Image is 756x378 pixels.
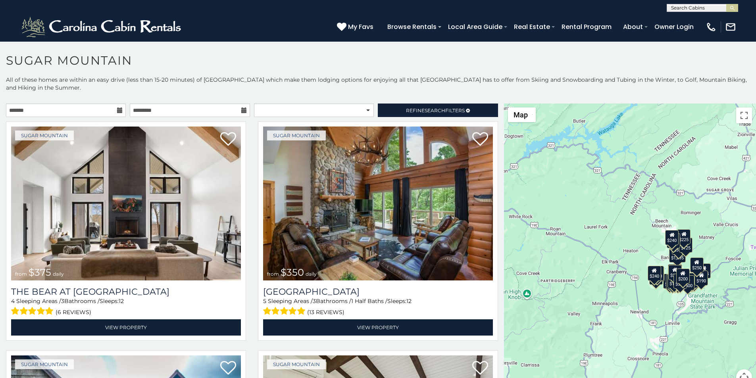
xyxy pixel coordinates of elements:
span: 1 Half Baths / [351,297,387,305]
div: $125 [679,238,693,253]
a: My Favs [337,22,375,32]
div: $190 [668,264,681,279]
a: Sugar Mountain [15,130,74,140]
a: [GEOGRAPHIC_DATA] [263,286,493,297]
a: About [619,20,647,34]
span: (13 reviews) [307,307,344,317]
span: daily [53,271,64,277]
a: The Bear At [GEOGRAPHIC_DATA] [11,286,241,297]
span: 3 [61,297,64,305]
div: $240 [666,230,679,245]
span: $375 [29,267,51,278]
a: Add to favorites [472,131,488,148]
a: Rental Program [558,20,616,34]
a: The Bear At Sugar Mountain from $375 daily [11,127,241,280]
a: RefineSearchFilters [378,104,498,117]
div: Sleeping Areas / Bathrooms / Sleeps: [11,297,241,317]
div: $155 [697,263,711,278]
a: Sugar Mountain [267,359,326,369]
div: $155 [666,274,680,289]
span: Map [514,111,528,119]
span: Refine Filters [406,107,465,113]
a: Add to favorites [220,131,236,148]
img: phone-regular-white.png [706,21,717,33]
span: daily [306,271,317,277]
h3: Grouse Moor Lodge [263,286,493,297]
img: White-1-2.png [20,15,185,39]
span: 5 [263,297,266,305]
span: My Favs [348,22,373,32]
h3: The Bear At Sugar Mountain [11,286,241,297]
img: Grouse Moor Lodge [263,127,493,280]
span: from [267,271,279,277]
span: 3 [313,297,316,305]
div: $225 [677,229,691,244]
a: Grouse Moor Lodge from $350 daily [263,127,493,280]
span: from [15,271,27,277]
a: Local Area Guide [444,20,506,34]
button: Change map style [508,107,536,122]
a: Owner Login [650,20,698,34]
div: $300 [668,265,682,280]
button: Toggle fullscreen view [736,107,752,123]
div: $250 [690,257,704,272]
a: Add to favorites [472,360,488,377]
div: $195 [685,273,698,288]
a: Add to favorites [220,360,236,377]
div: $190 [695,271,708,286]
a: Real Estate [510,20,554,34]
img: The Bear At Sugar Mountain [11,127,241,280]
span: 4 [11,297,15,305]
span: (6 reviews) [56,307,91,317]
span: $350 [281,267,304,278]
div: $1,095 [669,248,686,263]
span: 12 [406,297,412,305]
span: 12 [119,297,124,305]
a: Browse Rentals [383,20,441,34]
img: mail-regular-white.png [725,21,736,33]
div: $200 [676,269,690,284]
a: View Property [263,319,493,336]
a: Sugar Mountain [267,130,326,140]
a: Sugar Mountain [15,359,74,369]
div: $175 [668,273,681,288]
a: View Property [11,319,241,336]
div: $350 [674,274,687,289]
div: $240 [648,266,661,281]
span: Search [425,107,445,113]
div: Sleeping Areas / Bathrooms / Sleeps: [263,297,493,317]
